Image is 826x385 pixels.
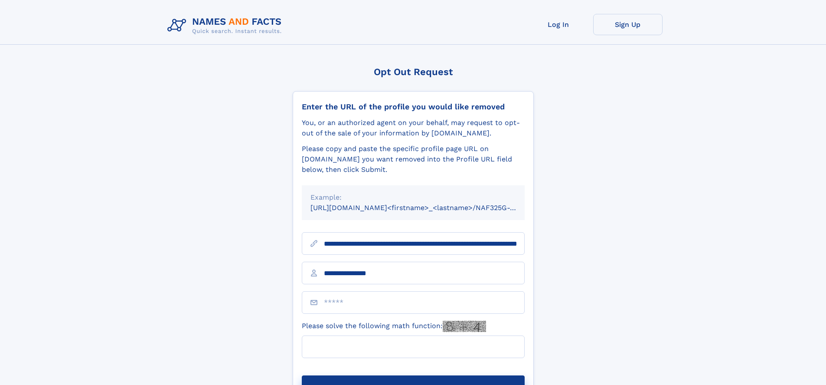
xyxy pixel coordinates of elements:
a: Log In [524,14,593,35]
a: Sign Up [593,14,663,35]
div: Enter the URL of the profile you would like removed [302,102,525,112]
div: Please copy and paste the specific profile page URL on [DOMAIN_NAME] you want removed into the Pr... [302,144,525,175]
label: Please solve the following math function: [302,321,486,332]
div: You, or an authorized agent on your behalf, may request to opt-out of the sale of your informatio... [302,118,525,138]
div: Opt Out Request [293,66,534,77]
small: [URL][DOMAIN_NAME]<firstname>_<lastname>/NAF325G-xxxxxxxx [310,204,541,212]
img: Logo Names and Facts [164,14,289,37]
div: Example: [310,192,516,203]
